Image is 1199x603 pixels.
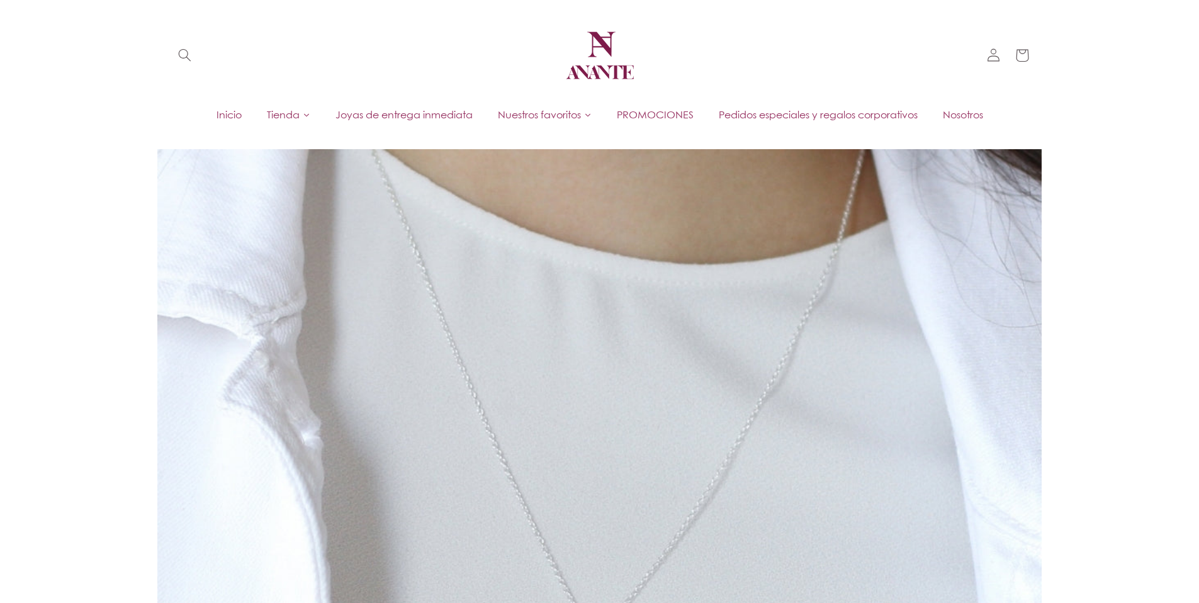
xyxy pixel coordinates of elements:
[557,13,643,98] a: Anante Joyería | Diseño mexicano
[604,105,706,124] a: PROMOCIONES
[498,108,581,121] span: Nuestros favoritos
[485,105,604,124] a: Nuestros favoritos
[335,108,473,121] span: Joyas de entrega inmediata
[170,41,199,70] summary: Búsqueda
[617,108,694,121] span: PROMOCIONES
[562,18,638,93] img: Anante Joyería | Diseño mexicano
[943,108,983,121] span: Nosotros
[267,108,300,121] span: Tienda
[204,105,254,124] a: Inicio
[217,108,242,121] span: Inicio
[930,105,996,124] a: Nosotros
[719,108,918,121] span: Pedidos especiales y regalos corporativos
[706,105,930,124] a: Pedidos especiales y regalos corporativos
[254,105,323,124] a: Tienda
[323,105,485,124] a: Joyas de entrega inmediata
